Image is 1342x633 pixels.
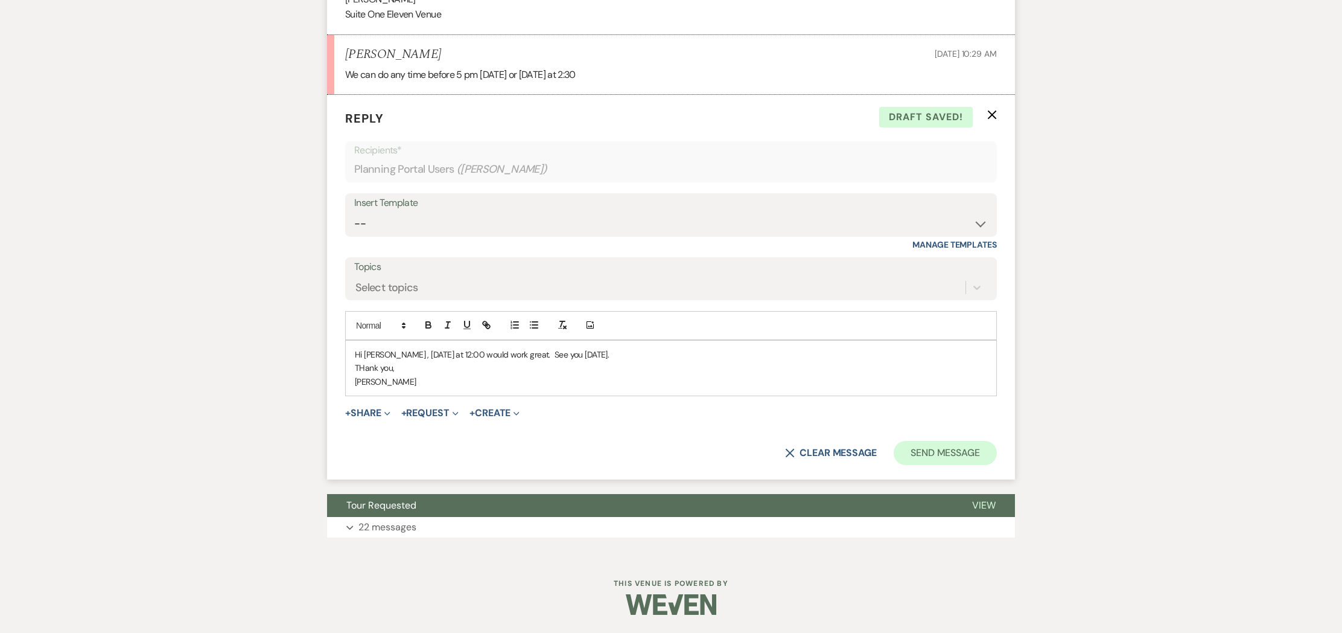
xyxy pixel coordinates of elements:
[785,448,877,458] button: Clear message
[358,519,416,535] p: 22 messages
[345,111,384,126] span: Reply
[401,408,459,418] button: Request
[345,67,997,83] p: We can do any time before 5 pm [DATE] or [DATE] at 2:30
[469,408,520,418] button: Create
[355,361,987,374] p: THank you,
[894,441,997,465] button: Send Message
[354,194,988,212] div: Insert Template
[346,499,416,512] span: Tour Requested
[355,279,418,295] div: Select topics
[354,259,988,276] label: Topics
[354,158,988,181] div: Planning Portal Users
[345,408,390,418] button: Share
[355,348,987,361] p: Hi [PERSON_NAME] , [DATE] at 12:00 would work great. See you [DATE].
[972,499,996,512] span: View
[935,48,997,59] span: [DATE] 10:29 AM
[626,583,716,626] img: Weven Logo
[327,517,1015,538] button: 22 messages
[401,408,407,418] span: +
[345,7,997,22] p: Suite One Eleven Venue
[912,239,997,250] a: Manage Templates
[355,375,987,388] p: [PERSON_NAME]
[879,107,973,127] span: Draft saved!
[327,494,953,517] button: Tour Requested
[354,143,988,158] p: Recipients*
[345,408,351,418] span: +
[469,408,475,418] span: +
[457,161,547,178] span: ( [PERSON_NAME] )
[345,47,441,62] h5: [PERSON_NAME]
[953,494,1015,517] button: View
